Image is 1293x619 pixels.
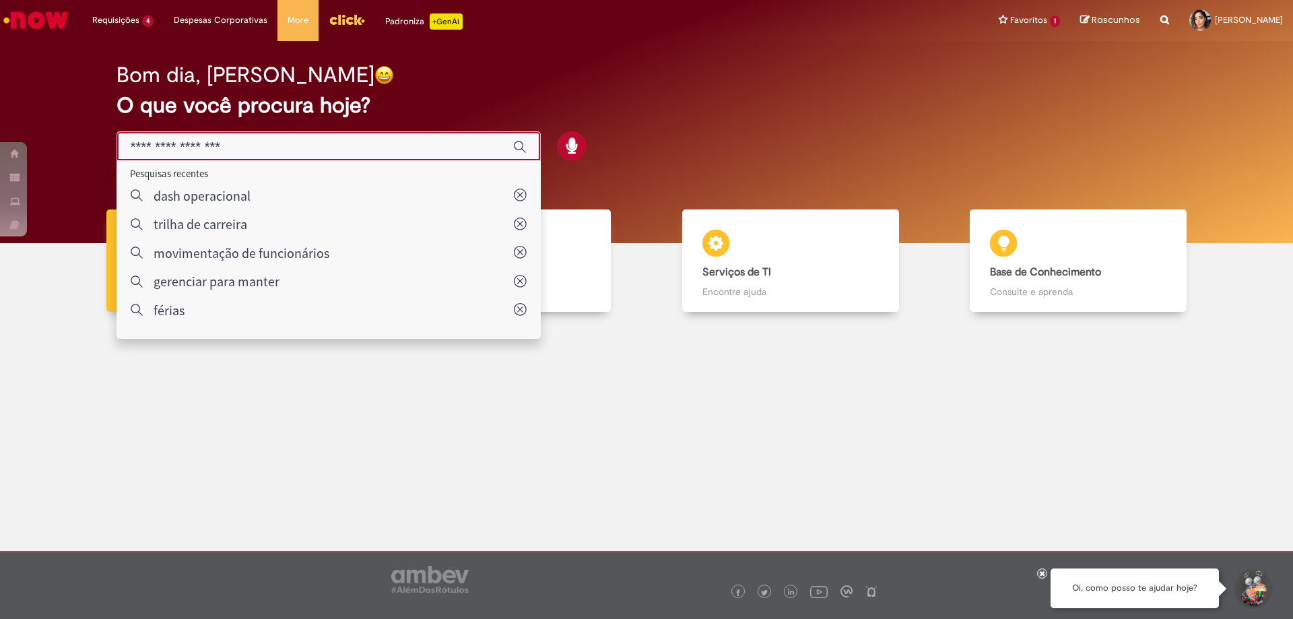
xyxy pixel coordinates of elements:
span: Favoritos [1010,13,1047,27]
p: Encontre ajuda [702,285,879,298]
p: Consulte e aprenda [990,285,1166,298]
img: logo_footer_naosei.png [865,585,877,597]
img: logo_footer_youtube.png [810,583,828,600]
img: logo_footer_twitter.png [761,589,768,596]
a: Base de Conhecimento Consulte e aprenda [935,209,1223,313]
img: logo_footer_facebook.png [735,589,741,596]
span: [PERSON_NAME] [1215,14,1283,26]
img: click_logo_yellow_360x200.png [329,9,365,30]
span: Requisições [92,13,139,27]
h2: O que você procura hoje? [117,94,1177,117]
span: Despesas Corporativas [174,13,267,27]
a: Tirar dúvidas Tirar dúvidas com Lupi Assist e Gen Ai [71,209,359,313]
img: logo_footer_workplace.png [840,585,853,597]
b: Serviços de TI [702,265,771,279]
p: +GenAi [430,13,463,30]
span: 1 [1050,15,1060,27]
img: logo_footer_linkedin.png [788,589,795,597]
span: Rascunhos [1092,13,1140,26]
span: 4 [142,15,154,27]
img: happy-face.png [374,65,394,85]
span: More [288,13,308,27]
div: Padroniza [385,13,463,30]
b: Base de Conhecimento [990,265,1101,279]
div: Oi, como posso te ajudar hoje? [1051,568,1219,608]
a: Rascunhos [1080,14,1140,27]
button: Iniciar Conversa de Suporte [1232,568,1273,609]
a: Serviços de TI Encontre ajuda [646,209,935,313]
h2: Bom dia, [PERSON_NAME] [117,63,374,87]
img: logo_footer_ambev_rotulo_gray.png [391,566,469,593]
img: ServiceNow [1,7,71,34]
